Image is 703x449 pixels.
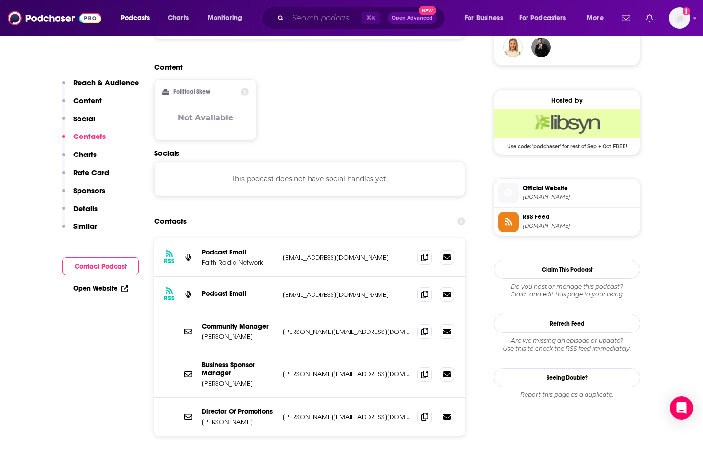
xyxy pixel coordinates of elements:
[494,109,640,138] img: Libsyn Deal: Use code: 'podchaser' for rest of Sep + Oct FREE!
[494,283,640,298] div: Claim and edit this page to your liking.
[8,9,101,27] img: Podchaser - Follow, Share and Rate Podcasts
[202,322,275,331] p: Community Manager
[202,290,275,298] p: Podcast Email
[114,10,162,26] button: open menu
[531,38,551,57] img: JohirMia
[494,97,640,105] div: Hosted by
[513,10,580,26] button: open menu
[178,113,233,122] h3: Not Available
[669,7,690,29] span: Logged in as shcarlos
[62,204,98,222] button: Details
[202,418,275,426] p: [PERSON_NAME]
[62,132,106,150] button: Contacts
[494,283,640,291] span: Do you host or manage this podcast?
[73,186,105,195] p: Sponsors
[202,258,275,267] p: Faith Radio Network
[168,11,189,25] span: Charts
[208,11,242,25] span: Monitoring
[62,96,102,114] button: Content
[494,337,640,352] div: Are we missing an episode or update? Use this to check the RSS feed immediately.
[494,368,640,387] a: Seeing Double?
[523,222,636,230] span: feeds.libsyn.com
[288,10,362,26] input: Search podcasts, credits, & more...
[154,62,457,72] h2: Content
[202,361,275,377] p: Business Sponsor Manager
[523,194,636,201] span: wbgl.org
[519,11,566,25] span: For Podcasters
[670,396,693,420] div: Open Intercom Messenger
[419,6,436,15] span: New
[618,10,634,26] a: Show notifications dropdown
[62,186,105,204] button: Sponsors
[587,11,604,25] span: More
[154,161,465,196] div: This podcast does not have social handles yet.
[202,408,275,416] p: Director Of Promotions
[73,78,139,87] p: Reach & Audience
[62,168,109,186] button: Rate Card
[458,10,515,26] button: open menu
[121,11,150,25] span: Podcasts
[465,11,503,25] span: For Business
[154,212,187,231] h2: Contacts
[202,332,275,341] p: [PERSON_NAME]
[62,257,139,275] button: Contact Podcast
[283,328,410,336] p: [PERSON_NAME][EMAIL_ADDRESS][DOMAIN_NAME]
[173,88,210,95] h2: Political Skew
[62,150,97,168] button: Charts
[283,370,410,378] p: [PERSON_NAME][EMAIL_ADDRESS][DOMAIN_NAME]
[494,138,640,150] span: Use code: 'podchaser' for rest of Sep + Oct FREE!
[62,114,95,132] button: Social
[73,132,106,141] p: Contacts
[283,291,410,299] p: [EMAIL_ADDRESS][DOMAIN_NAME]
[154,148,465,157] h2: Socials
[669,7,690,29] button: Show profile menu
[669,7,690,29] img: User Profile
[201,10,255,26] button: open menu
[73,204,98,213] p: Details
[362,12,380,24] span: ⌘ K
[164,294,175,302] h3: RSS
[683,7,690,15] svg: Add a profile image
[283,413,410,421] p: [PERSON_NAME][EMAIL_ADDRESS][DOMAIN_NAME]
[73,284,128,293] a: Open Website
[494,314,640,333] button: Refresh Feed
[498,183,636,203] a: Official Website[DOMAIN_NAME]
[73,114,95,123] p: Social
[62,78,139,96] button: Reach & Audience
[73,150,97,159] p: Charts
[73,221,97,231] p: Similar
[580,10,616,26] button: open menu
[283,254,410,262] p: [EMAIL_ADDRESS][DOMAIN_NAME]
[523,213,636,221] span: RSS Feed
[498,212,636,232] a: RSS Feed[DOMAIN_NAME]
[62,221,97,239] button: Similar
[392,16,432,20] span: Open Advanced
[523,184,636,193] span: Official Website
[73,168,109,177] p: Rate Card
[503,38,523,57] img: leannebush
[164,257,175,265] h3: RSS
[271,7,454,29] div: Search podcasts, credits, & more...
[202,379,275,388] p: [PERSON_NAME]
[161,10,195,26] a: Charts
[642,10,657,26] a: Show notifications dropdown
[73,96,102,105] p: Content
[494,260,640,279] button: Claim This Podcast
[202,248,275,256] p: Podcast Email
[494,109,640,149] a: Libsyn Deal: Use code: 'podchaser' for rest of Sep + Oct FREE!
[494,391,640,399] div: Report this page as a duplicate.
[388,12,437,24] button: Open AdvancedNew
